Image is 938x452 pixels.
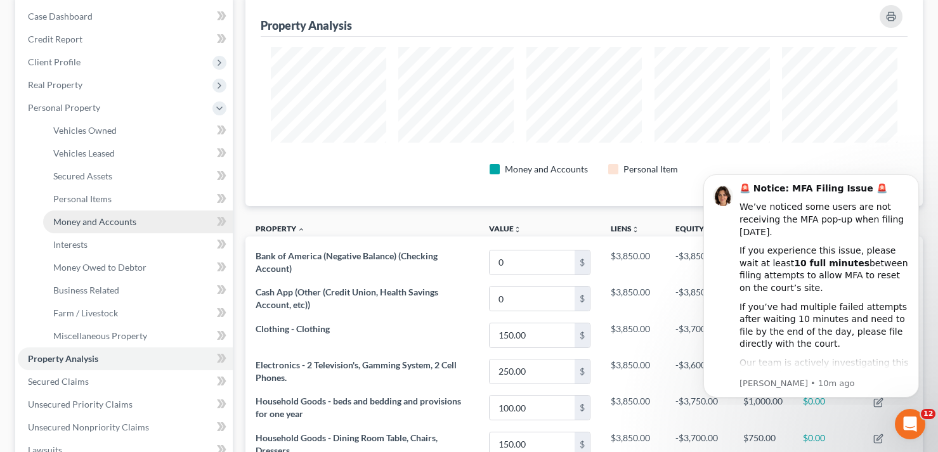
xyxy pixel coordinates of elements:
[43,188,233,210] a: Personal Items
[256,323,330,334] span: Clothing - Clothing
[490,396,575,420] input: 0.00
[895,409,925,439] iframe: Intercom live chat
[18,393,233,416] a: Unsecured Priority Claims
[43,279,233,302] a: Business Related
[28,399,133,410] span: Unsecured Priority Claims
[601,353,665,389] td: $3,850.00
[43,119,233,142] a: Vehicles Owned
[665,353,733,389] td: -$3,600.00
[297,226,305,233] i: expand_less
[53,330,147,341] span: Miscellaneous Property
[601,244,665,280] td: $3,850.00
[28,34,82,44] span: Credit Report
[53,239,88,250] span: Interests
[43,142,233,165] a: Vehicles Leased
[575,250,590,274] div: $
[18,416,233,439] a: Unsecured Nonpriority Claims
[43,165,233,188] a: Secured Assets
[28,376,89,387] span: Secured Claims
[575,396,590,420] div: $
[53,307,118,318] span: Farm / Livestock
[53,216,136,227] span: Money and Accounts
[18,347,233,370] a: Property Analysis
[53,193,112,204] span: Personal Items
[43,325,233,347] a: Miscellaneous Property
[43,210,233,233] a: Money and Accounts
[256,396,461,419] span: Household Goods - beds and bedding and provisions for one year
[256,250,438,274] span: Bank of America (Negative Balance) (Checking Account)
[575,287,590,311] div: $
[28,79,82,90] span: Real Property
[18,370,233,393] a: Secured Claims
[53,262,147,273] span: Money Owed to Debtor
[43,302,233,325] a: Farm / Livestock
[490,287,575,311] input: 0.00
[684,163,938,405] iframe: Intercom notifications message
[675,224,712,233] a: Equityunfold_more
[793,390,863,426] td: $0.00
[505,163,588,176] div: Money and Accounts
[601,390,665,426] td: $3,850.00
[53,125,117,136] span: Vehicles Owned
[514,226,521,233] i: unfold_more
[490,359,575,384] input: 0.00
[611,224,639,233] a: Liensunfold_more
[733,390,793,426] td: $1,000.00
[665,317,733,353] td: -$3,700.00
[665,390,733,426] td: -$3,750.00
[28,11,93,22] span: Case Dashboard
[28,56,81,67] span: Client Profile
[53,148,115,158] span: Vehicles Leased
[665,244,733,280] td: -$3,850.00
[489,224,521,233] a: Valueunfold_more
[43,233,233,256] a: Interests
[575,323,590,347] div: $
[256,224,305,233] a: Property expand_less
[601,317,665,353] td: $3,850.00
[575,359,590,384] div: $
[256,287,438,310] span: Cash App (Other (Credit Union, Health Savings Account, etc))
[18,5,233,28] a: Case Dashboard
[256,359,457,383] span: Electronics - 2 Television's, Gamming System, 2 Cell Phones.
[623,163,678,176] div: Personal Item
[43,256,233,279] a: Money Owed to Debtor
[53,285,119,295] span: Business Related
[28,422,149,432] span: Unsecured Nonpriority Claims
[28,353,98,364] span: Property Analysis
[490,323,575,347] input: 0.00
[490,250,575,274] input: 0.00
[632,226,639,233] i: unfold_more
[665,281,733,317] td: -$3,850.00
[18,28,233,51] a: Credit Report
[261,18,352,33] div: Property Analysis
[921,409,935,419] span: 12
[53,171,112,181] span: Secured Assets
[28,102,100,113] span: Personal Property
[601,281,665,317] td: $3,850.00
